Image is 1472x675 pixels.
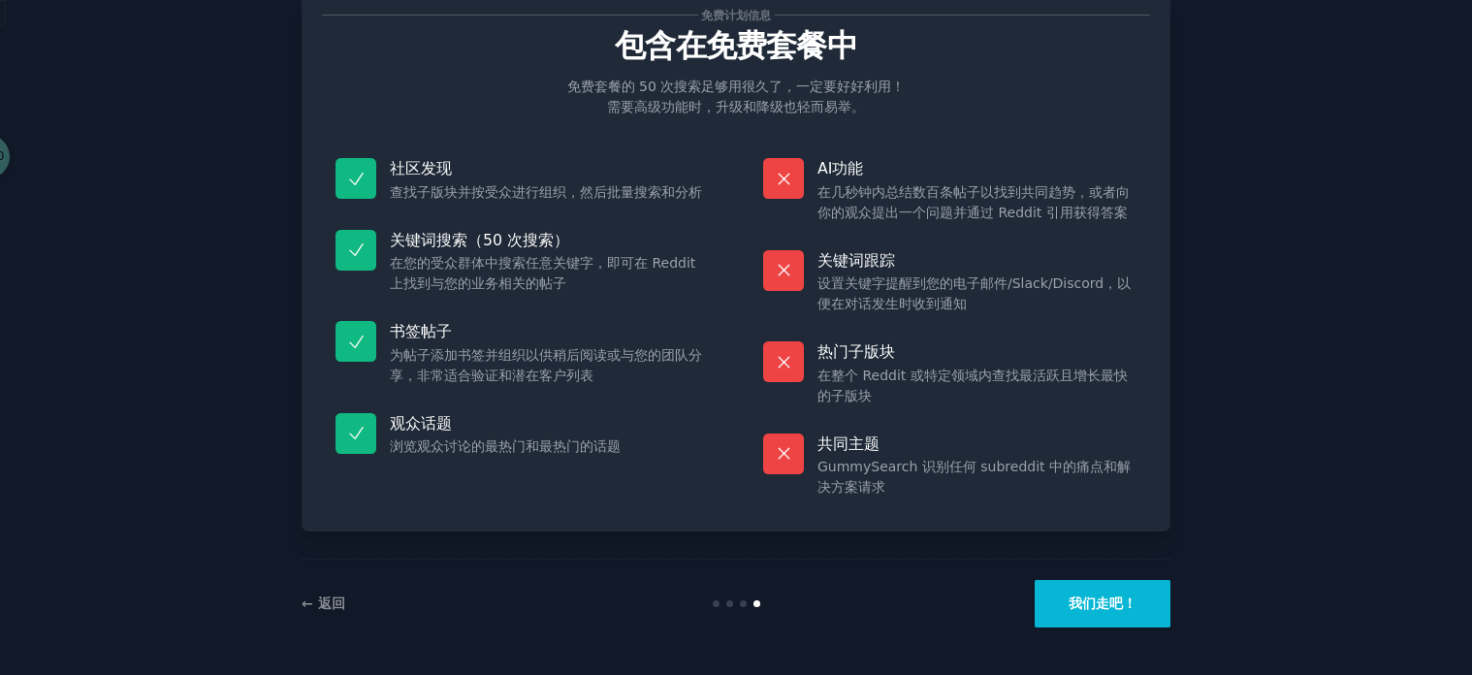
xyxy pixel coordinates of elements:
[302,595,345,611] a: ← 返回
[817,159,863,177] font: AI功能
[390,438,621,454] font: 浏览观众讨论的最热门和最热门的话题
[615,28,857,63] font: 包含在免费套餐中
[701,9,771,22] font: 免费计划信息
[390,159,452,177] font: 社区发现
[817,434,880,453] font: 共同主题
[817,368,1128,403] font: 在整个 Reddit 或特定领域内查找最活跃且增长最快的子版块
[390,184,702,200] font: 查找子版块并按受众进行组织，然后批量搜索和分析
[817,342,895,361] font: 热门子版块
[817,184,1130,220] font: 在几秒钟内总结数百条帖子以找到共同趋势，或者向你的观众提出一个问题并通过 Reddit 引用获得答案
[390,322,452,340] font: 书签帖子
[390,255,695,291] font: 在您的受众群体中搜索任意关键字，即可在 Reddit 上找到与您的业务相关的帖子
[817,459,1131,495] font: GummySearch 识别任何 subreddit 中的痛点和解决方案请求
[390,414,452,433] font: 观众话题
[567,79,906,94] font: 免费套餐的 50 次搜索足够用很久了，一定要好好利用！
[607,99,865,114] font: 需要高级功能时，升级和降级也轻而易举。
[390,347,702,383] font: 为帖子添加书签并组织以供稍后阅读或与您的团队分享，非常适合验证和潜在客户列表
[1035,580,1170,627] button: 我们走吧！
[390,231,569,249] font: 关键词搜索（50 次搜索）
[817,275,1131,311] font: 设置关键字提醒到您的电子邮件/Slack/Discord，以便在对话发生时收到通知
[1069,595,1136,611] font: 我们走吧！
[817,251,895,270] font: 关键词跟踪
